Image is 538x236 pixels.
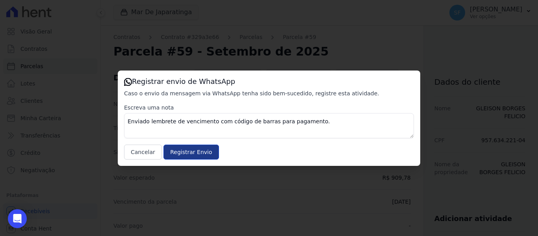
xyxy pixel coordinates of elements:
[124,104,414,111] label: Escreva uma nota
[124,89,414,97] p: Caso o envio da mensagem via WhatsApp tenha sido bem-sucedido, registre esta atividade.
[163,145,219,160] input: Registrar Envio
[124,113,414,138] textarea: Enviado lembrete de vencimento com código de barras para pagamento.
[8,209,27,228] div: Open Intercom Messenger
[124,145,162,160] button: Cancelar
[124,77,414,86] h3: Registrar envio de WhatsApp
